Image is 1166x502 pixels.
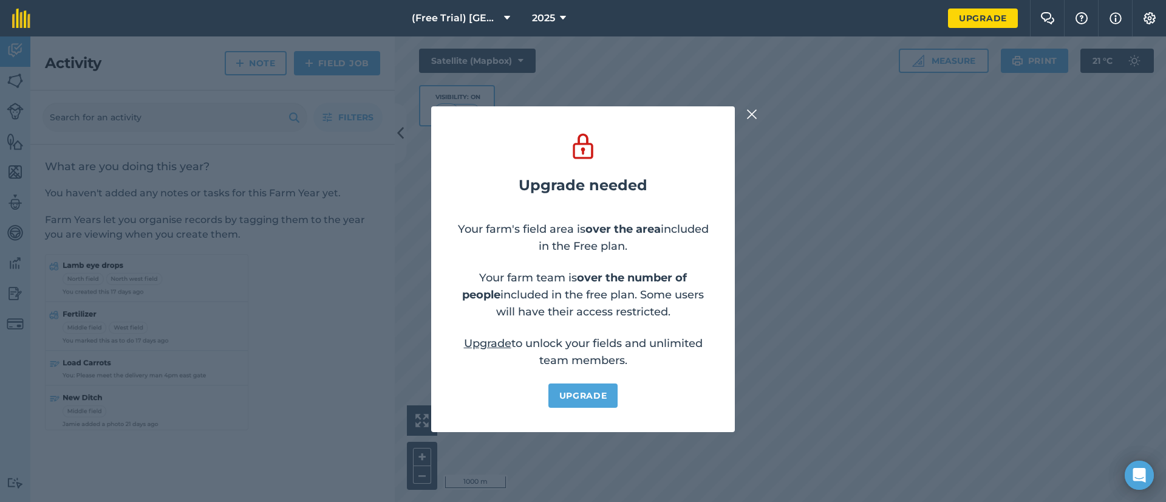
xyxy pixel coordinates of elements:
strong: over the number of people [462,271,687,301]
img: Two speech bubbles overlapping with the left bubble in the forefront [1040,12,1055,24]
p: Your farm's field area is included in the Free plan. [455,221,711,255]
img: fieldmargin Logo [12,9,30,28]
a: Upgrade [948,9,1018,28]
p: Your farm team is included in the free plan. Some users will have their access restricted. [455,269,711,320]
h2: Upgrade needed [519,177,647,194]
strong: over the area [585,222,661,236]
span: 2025 [532,11,555,26]
div: Open Intercom Messenger [1125,461,1154,490]
img: svg+xml;base64,PHN2ZyB4bWxucz0iaHR0cDovL3d3dy53My5vcmcvMjAwMC9zdmciIHdpZHRoPSIyMiIgaGVpZ2h0PSIzMC... [746,107,757,122]
img: svg+xml;base64,PHN2ZyB4bWxucz0iaHR0cDovL3d3dy53My5vcmcvMjAwMC9zdmciIHdpZHRoPSIxNyIgaGVpZ2h0PSIxNy... [1110,11,1122,26]
span: (Free Trial) [GEOGRAPHIC_DATA] Farming [412,11,499,26]
img: A question mark icon [1074,12,1089,24]
a: Upgrade [464,337,511,350]
img: A cog icon [1142,12,1157,24]
a: Upgrade [548,383,618,408]
p: to unlock your fields and unlimited team members. [455,335,711,369]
